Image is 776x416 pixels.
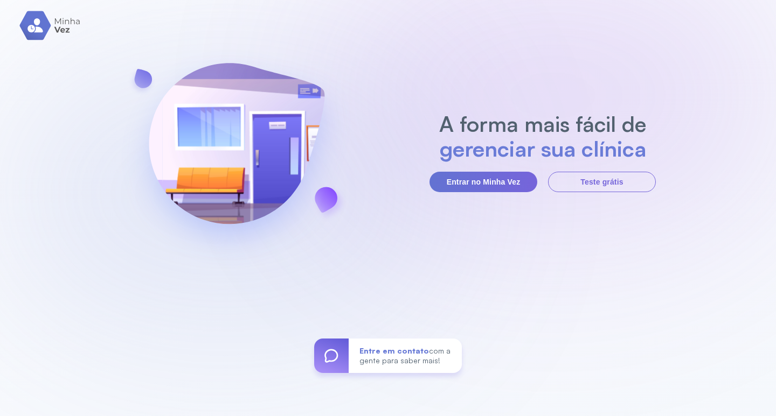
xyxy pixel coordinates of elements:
[349,339,462,373] div: com a gente para saber mais!
[19,11,81,40] img: logo.svg
[434,136,652,161] h2: gerenciar sua clínica
[434,111,652,136] h2: A forma mais fácil de
[120,34,353,269] img: banner-login.svg
[429,172,537,192] button: Entrar no Minha Vez
[548,172,656,192] button: Teste grátis
[359,346,429,355] span: Entre em contato
[314,339,462,373] a: Entre em contatocom a gente para saber mais!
